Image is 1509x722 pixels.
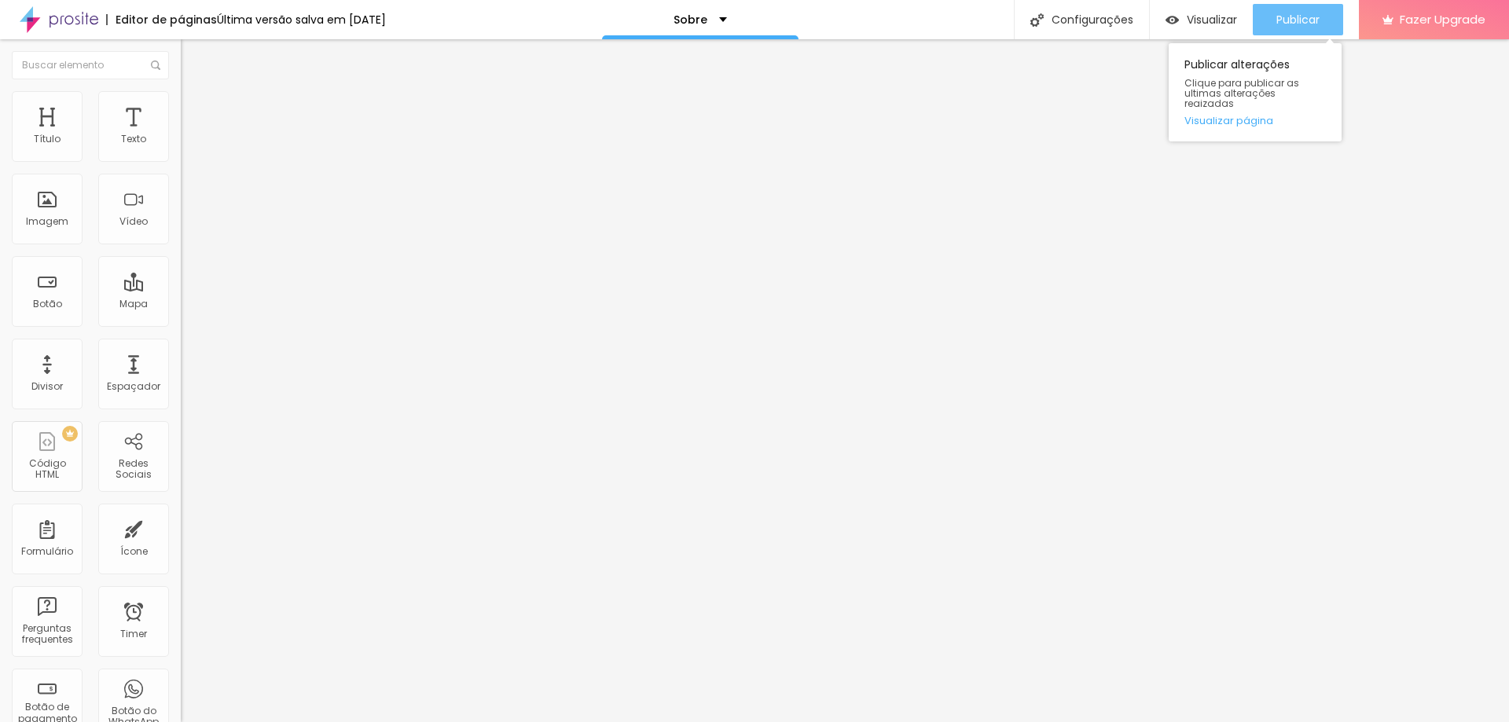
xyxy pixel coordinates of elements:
div: Ícone [120,546,148,557]
div: Texto [121,134,146,145]
a: Visualizar página [1184,115,1326,126]
div: Editor de páginas [106,14,217,25]
div: Perguntas frequentes [16,623,78,646]
span: Publicar [1276,13,1320,26]
div: Imagem [26,216,68,227]
button: Publicar [1253,4,1343,35]
span: Visualizar [1187,13,1237,26]
div: Vídeo [119,216,148,227]
span: Clique para publicar as ultimas alterações reaizadas [1184,78,1326,109]
div: Divisor [31,381,63,392]
span: Fazer Upgrade [1400,13,1485,26]
div: Redes Sociais [102,458,164,481]
div: Publicar alterações [1169,43,1342,141]
div: Código HTML [16,458,78,481]
p: Sobre [674,14,707,25]
input: Buscar elemento [12,51,169,79]
div: Última versão salva em [DATE] [217,14,386,25]
img: Icone [151,60,160,70]
div: Botão [33,299,62,310]
button: Visualizar [1150,4,1253,35]
div: Mapa [119,299,148,310]
div: Espaçador [107,381,160,392]
img: Icone [1030,13,1044,27]
div: Título [34,134,61,145]
div: Formulário [21,546,73,557]
div: Timer [120,629,147,640]
img: view-1.svg [1166,13,1179,27]
iframe: Editor [181,39,1509,722]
